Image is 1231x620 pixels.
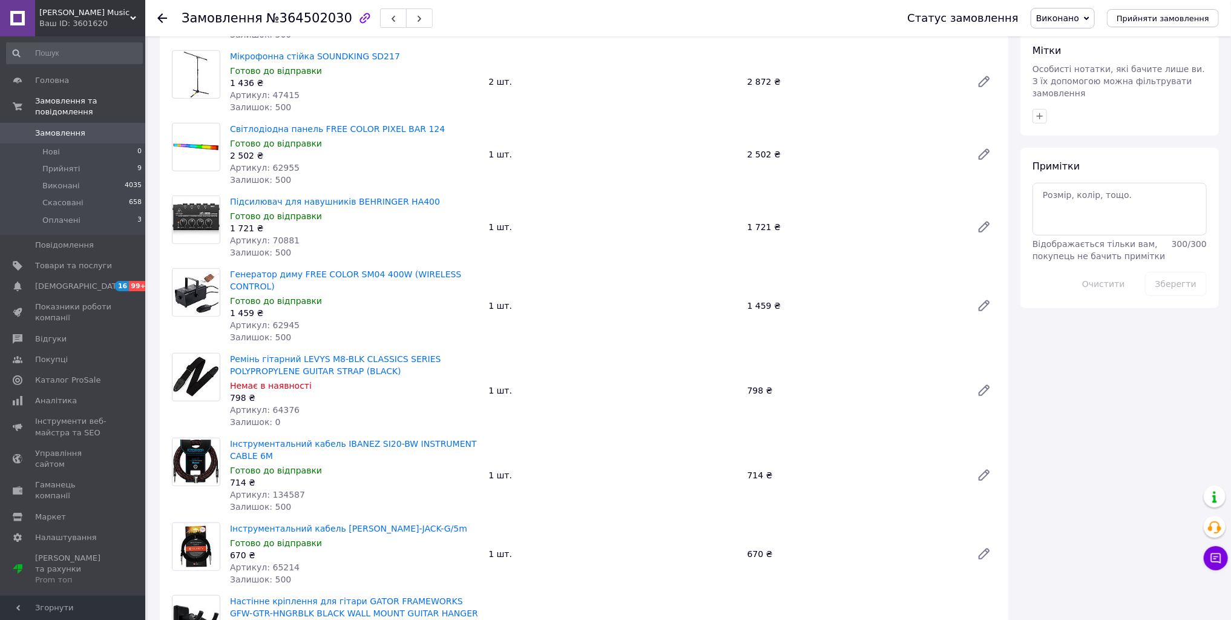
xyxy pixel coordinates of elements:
div: 2 502 ₴ [743,146,967,163]
span: Залишок: 500 [230,30,291,39]
div: 1 459 ₴ [230,307,479,319]
span: Маркет [35,512,66,523]
span: Відгуки [35,334,67,345]
span: Залишок: 0 [230,417,281,427]
a: Редагувати [972,463,996,487]
a: Редагувати [972,542,996,566]
span: 4035 [125,180,142,191]
a: Генератор диму FREE COLOR SM04 400W (WIRELESS CONTROL) [230,269,461,291]
span: Відображається тільки вам, покупець не бачить примітки [1032,239,1165,261]
span: Інструменти веб-майстра та SEO [35,416,112,438]
a: Редагувати [972,215,996,239]
span: Залишок: 500 [230,575,291,584]
span: 9 [137,163,142,174]
span: Артикул: 62955 [230,163,300,173]
span: Готово до відправки [230,466,322,475]
span: [DEMOGRAPHIC_DATA] [35,281,125,292]
div: 798 ₴ [230,392,479,404]
span: Прийняти замовлення [1117,14,1209,23]
a: Редагувати [972,378,996,403]
div: 1 шт. [484,146,742,163]
span: Показники роботи компанії [35,302,112,323]
img: Світлодіодна панель FREE COLOR PIXEL BAR 124 [172,129,220,165]
a: Підсилювач для навушників BEHRINGER HA400 [230,197,440,206]
div: Prom топ [35,575,112,585]
span: Залишок: 500 [230,248,291,257]
span: Залишок: 500 [230,502,291,512]
span: Налаштування [35,532,97,543]
div: 1 шт. [484,467,742,484]
span: Головна [35,75,69,86]
a: Мікрофонна стійка SOUNDKING SD217 [230,51,400,61]
span: Артикул: 70881 [230,236,300,245]
span: Залишок: 500 [230,332,291,342]
div: 1 721 ₴ [743,219,967,236]
span: [PERSON_NAME] та рахунки [35,553,112,586]
span: Артикул: 62945 [230,320,300,330]
div: 714 ₴ [230,477,479,489]
img: Ремінь гітарний LEVYS M8-BLK CLASSICS SERIES POLYPROPYLENE GUITAR STRAP (BLACK) [172,357,220,398]
span: 0 [137,147,142,157]
a: Редагувати [972,294,996,318]
span: Мітки [1032,45,1062,56]
div: Повернутися назад [157,12,167,24]
img: Інструментальний кабель CLARITY JACK-JACK-G/5m [172,523,220,570]
a: Інструментальний кабель IBANEZ SI20-BW INSTRUMENT CABLE 6M [230,439,477,461]
a: Ремінь гітарний LEVYS M8-BLK CLASSICS SERIES POLYPROPYLENE GUITAR STRAP (BLACK) [230,354,441,376]
img: Генератор диму FREE COLOR SM04 400W (WIRELESS CONTROL) [172,269,220,316]
span: Управління сайтом [35,448,112,470]
span: Артикул: 47415 [230,90,300,100]
span: Leo Music [39,7,130,18]
span: Залишок: 500 [230,175,291,185]
div: 798 ₴ [743,382,967,399]
a: Редагувати [972,142,996,167]
span: Готово до відправки [230,211,322,221]
div: Статус замовлення [907,12,1019,24]
span: Прийняті [42,163,80,174]
div: 2 872 ₴ [743,73,967,90]
a: Настінне кріплення для гітари GATOR FRAMEWORKS GFW-GTR-HNGRBLK BLACK WALL MOUNT GUITAR HANGER [230,596,478,618]
span: Артикул: 64376 [230,405,300,415]
span: Артикул: 134587 [230,490,305,500]
button: Прийняти замовлення [1107,9,1219,27]
span: Виконані [42,180,80,191]
span: Покупці [35,354,68,365]
span: Аналітика [35,395,77,406]
span: 99+ [129,281,149,291]
div: 1 436 ₴ [230,77,479,89]
span: 16 [115,281,129,291]
span: Замовлення та повідомлення [35,96,145,117]
span: Оплачені [42,215,80,226]
div: 1 шт. [484,297,742,314]
span: Готово до відправки [230,538,322,548]
div: 1 шт. [484,219,742,236]
span: Повідомлення [35,240,94,251]
span: Артикул: 65214 [230,562,300,572]
div: 1 721 ₴ [230,222,479,234]
span: 658 [129,197,142,208]
span: Немає в наявності [230,381,312,391]
span: Виконано [1036,13,1079,23]
div: 1 шт. [484,382,742,399]
span: Замовлення [182,11,263,25]
input: Пошук [6,42,143,64]
span: Примітки [1032,160,1080,172]
img: Підсилювач для навушників BEHRINGER HA400 [172,196,220,243]
span: Замовлення [35,128,85,139]
span: Скасовані [42,197,84,208]
span: Готово до відправки [230,139,322,148]
a: Редагувати [972,70,996,94]
div: 714 ₴ [743,467,967,484]
span: 3 [137,215,142,226]
a: Інструментальний кабель [PERSON_NAME]-JACK-G/5m [230,524,467,533]
span: Особисті нотатки, які бачите лише ви. З їх допомогою можна фільтрувати замовлення [1032,64,1205,98]
div: Ваш ID: 3601620 [39,18,145,29]
div: 670 ₴ [743,546,967,562]
span: Нові [42,147,60,157]
a: Світлодіодна панель FREE COLOR PIXEL BAR 124 [230,124,445,134]
img: Інструментальний кабель IBANEZ SI20-BW INSTRUMENT CABLE 6M [172,438,220,486]
div: 670 ₴ [230,549,479,561]
div: 2 502 ₴ [230,150,479,162]
span: Готово до відправки [230,66,322,76]
span: №364502030 [266,11,352,25]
